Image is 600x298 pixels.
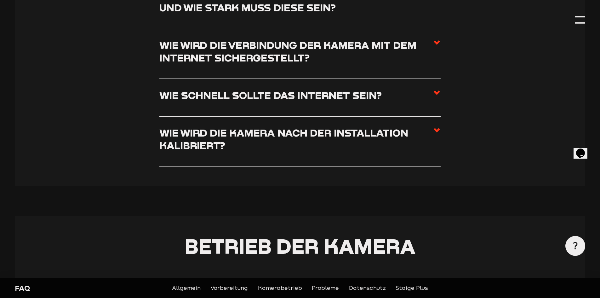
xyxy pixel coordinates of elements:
a: Probleme [312,284,339,293]
h3: Wie schnell sollte das Internet sein? [159,89,382,101]
a: Allgemein [172,284,201,293]
div: FAQ [15,283,152,293]
iframe: chat widget [574,140,594,159]
h3: Wie wird die Verbindung der Kamera mit dem Internet sichergestellt? [159,39,433,64]
h3: Wie wird die Kamera nach der Installation kalibriert? [159,126,433,151]
a: Vorbereitung [210,284,248,293]
span: Betrieb der Kamera [185,234,415,258]
a: Datenschutz [349,284,386,293]
a: Staige Plus [396,284,428,293]
a: Kamerabetrieb [258,284,302,293]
